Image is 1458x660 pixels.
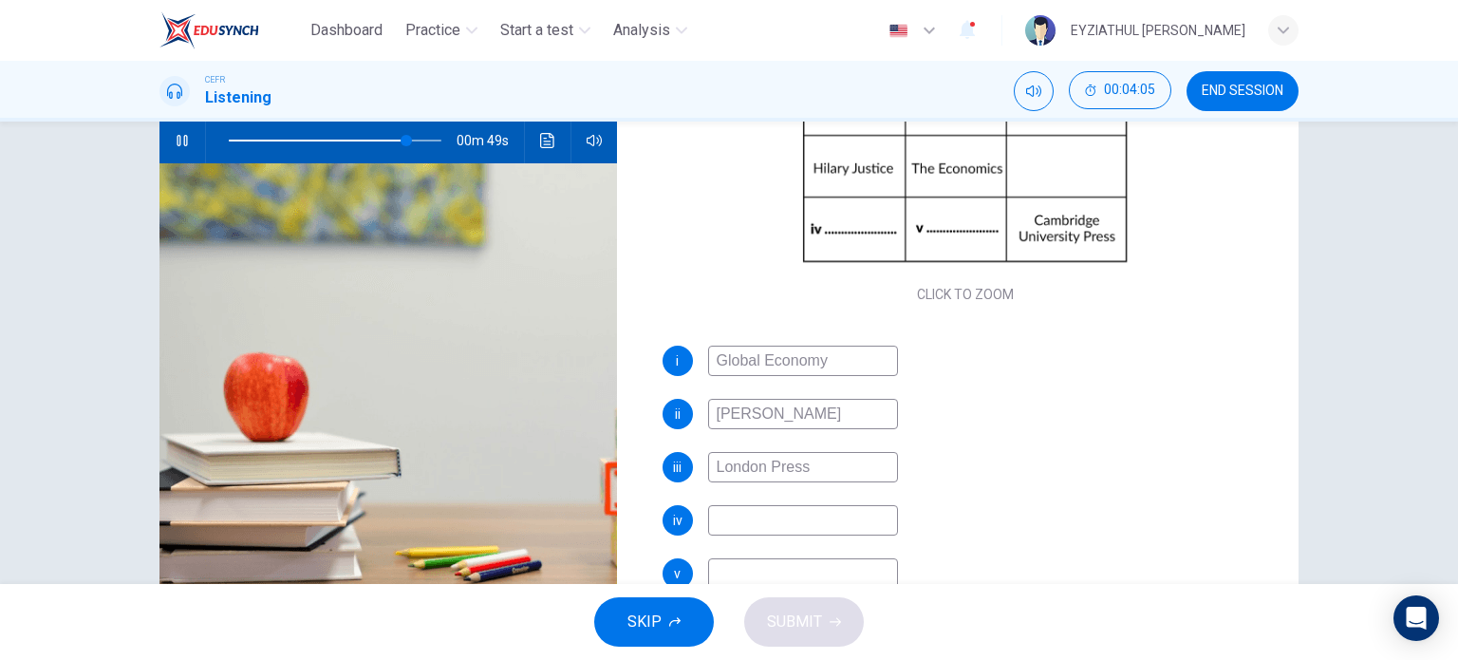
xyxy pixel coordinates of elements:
[1069,71,1171,111] div: Hide
[1071,19,1245,42] div: EYZIATHUL [PERSON_NAME]
[594,597,714,647] button: SKIP
[159,11,259,49] img: EduSynch logo
[676,354,679,368] span: i
[533,118,563,163] button: Click to see the audio transcription
[673,461,682,474] span: iii
[159,163,617,626] img: Conversation about an Assignment
[303,13,390,47] button: Dashboard
[1104,83,1155,98] span: 00:04:05
[627,609,662,635] span: SKIP
[675,407,681,421] span: ii
[674,567,681,580] span: v
[493,13,598,47] button: Start a test
[1025,15,1056,46] img: Profile picture
[310,19,383,42] span: Dashboard
[159,11,303,49] a: EduSynch logo
[1069,71,1171,109] button: 00:04:05
[606,13,695,47] button: Analysis
[1202,84,1283,99] span: END SESSION
[1393,595,1439,641] div: Open Intercom Messenger
[205,73,225,86] span: CEFR
[673,514,682,527] span: iv
[1187,71,1299,111] button: END SESSION
[457,118,524,163] span: 00m 49s
[613,19,670,42] span: Analysis
[405,19,460,42] span: Practice
[398,13,485,47] button: Practice
[500,19,573,42] span: Start a test
[205,86,271,109] h1: Listening
[1014,71,1054,111] div: Mute
[887,24,910,38] img: en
